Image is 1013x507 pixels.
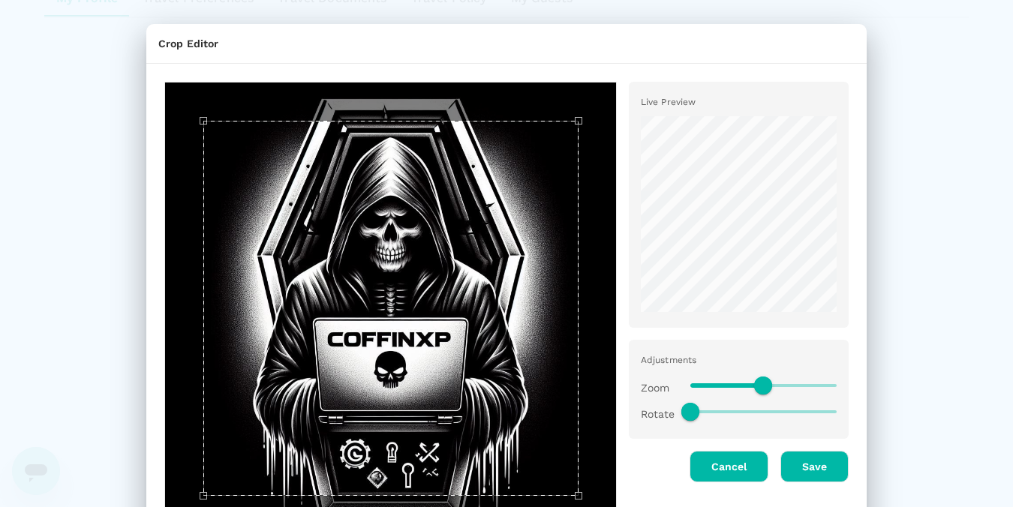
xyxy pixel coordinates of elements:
span: Live Preview [641,97,696,107]
button: Cancel [690,451,768,482]
div: Use the arrow keys to move the crop selection area [203,121,579,496]
span: Adjustments [641,355,697,365]
div: Crop Editor [158,36,855,51]
button: Save [780,451,849,482]
p: Zoom [641,380,678,395]
p: Rotate [641,406,678,421]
